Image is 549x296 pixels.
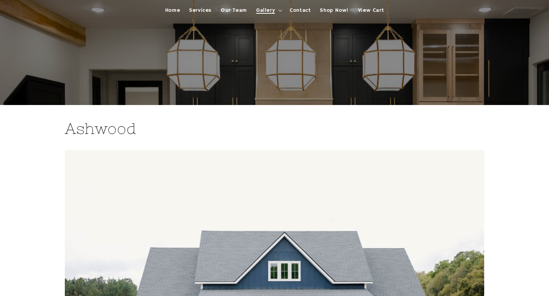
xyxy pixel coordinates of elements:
[189,7,212,14] span: Services
[353,2,388,18] a: View Cart
[290,7,311,14] span: Contact
[358,7,384,14] span: View Cart
[285,2,315,18] a: Contact
[221,7,247,14] span: Our Team
[161,2,185,18] a: Home
[65,119,484,138] h2: Ashwood
[252,2,285,18] summary: Gallery
[315,2,353,18] a: Shop Now!
[165,7,180,14] span: Home
[185,2,216,18] a: Services
[320,7,348,14] span: Shop Now!
[216,2,252,18] a: Our Team
[256,7,275,14] span: Gallery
